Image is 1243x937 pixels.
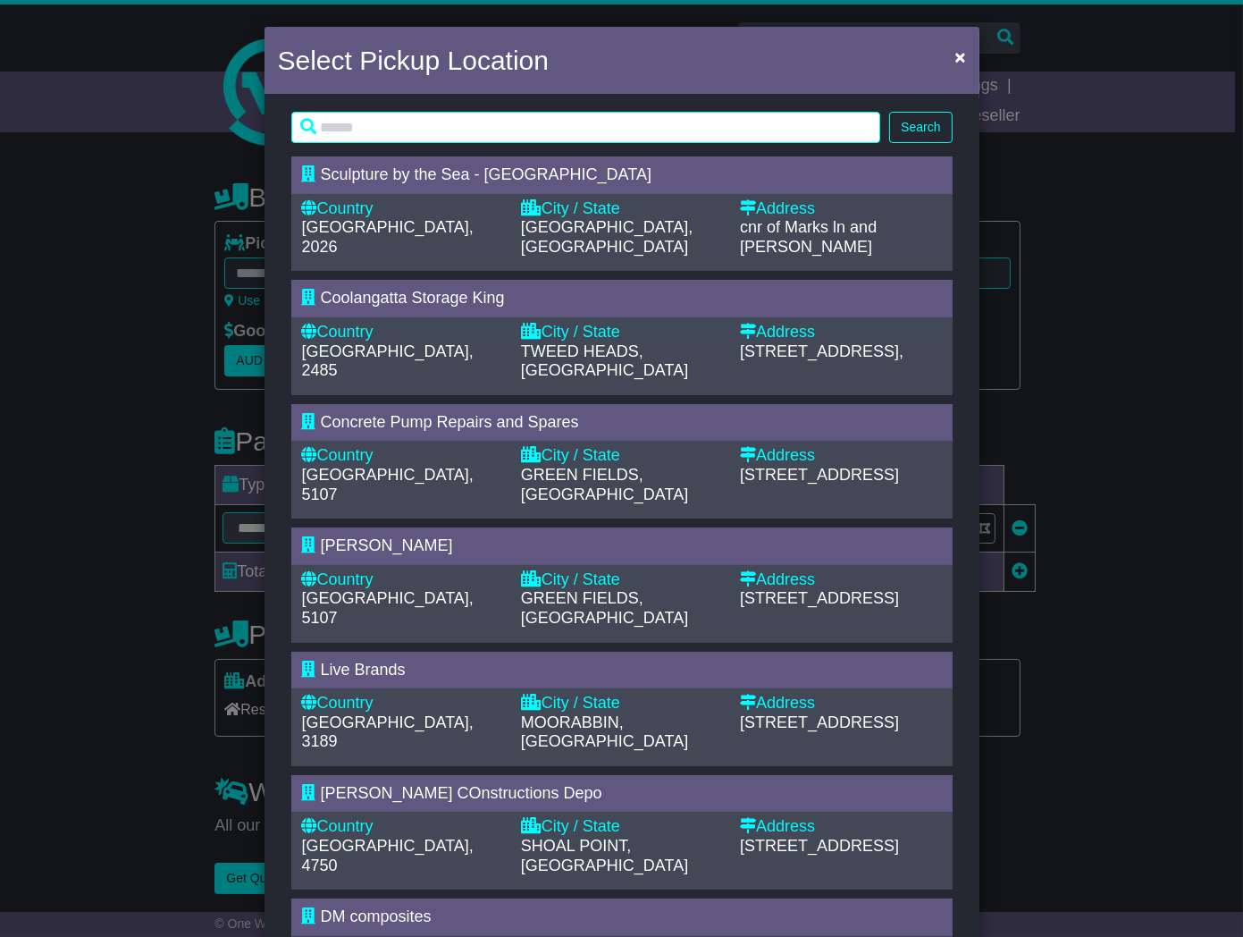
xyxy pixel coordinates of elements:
[521,589,688,627] span: GREEN FIELDS, [GEOGRAPHIC_DATA]
[521,694,722,713] div: City / State
[321,536,453,554] span: [PERSON_NAME]
[889,112,952,143] button: Search
[740,817,941,837] div: Address
[521,218,693,256] span: [GEOGRAPHIC_DATA], [GEOGRAPHIC_DATA]
[740,570,941,590] div: Address
[521,342,688,380] span: TWEED HEADS, [GEOGRAPHIC_DATA]
[302,694,503,713] div: Country
[521,199,722,219] div: City / State
[321,661,406,679] span: Live Brands
[521,466,688,503] span: GREEN FIELDS, [GEOGRAPHIC_DATA]
[302,323,503,342] div: Country
[321,289,505,307] span: Coolangatta Storage King
[740,837,899,855] span: [STREET_ADDRESS]
[740,466,899,484] span: [STREET_ADDRESS]
[521,446,722,466] div: City / State
[302,837,474,874] span: [GEOGRAPHIC_DATA], 4750
[302,817,503,837] div: Country
[302,570,503,590] div: Country
[302,446,503,466] div: Country
[954,46,965,67] span: ×
[302,342,474,380] span: [GEOGRAPHIC_DATA], 2485
[740,694,941,713] div: Address
[521,323,722,342] div: City / State
[740,199,941,219] div: Address
[302,713,474,751] span: [GEOGRAPHIC_DATA], 3189
[302,218,474,256] span: [GEOGRAPHIC_DATA], 2026
[740,446,941,466] div: Address
[521,713,688,751] span: MOORABBIN, [GEOGRAPHIC_DATA]
[278,40,550,80] h4: Select Pickup Location
[521,817,722,837] div: City / State
[740,342,903,360] span: [STREET_ADDRESS],
[321,784,602,802] span: [PERSON_NAME] COnstructions Depo
[945,38,974,75] button: Close
[740,589,899,607] span: [STREET_ADDRESS]
[302,199,503,219] div: Country
[302,466,474,503] span: [GEOGRAPHIC_DATA], 5107
[321,165,651,183] span: Sculpture by the Sea - [GEOGRAPHIC_DATA]
[740,323,941,342] div: Address
[521,570,722,590] div: City / State
[321,413,579,431] span: Concrete Pump Repairs and Spares
[740,218,877,256] span: cnr of Marks ln and [PERSON_NAME]
[740,713,899,731] span: [STREET_ADDRESS]
[521,837,688,874] span: SHOAL POINT, [GEOGRAPHIC_DATA]
[302,589,474,627] span: [GEOGRAPHIC_DATA], 5107
[321,907,432,925] span: DM composites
